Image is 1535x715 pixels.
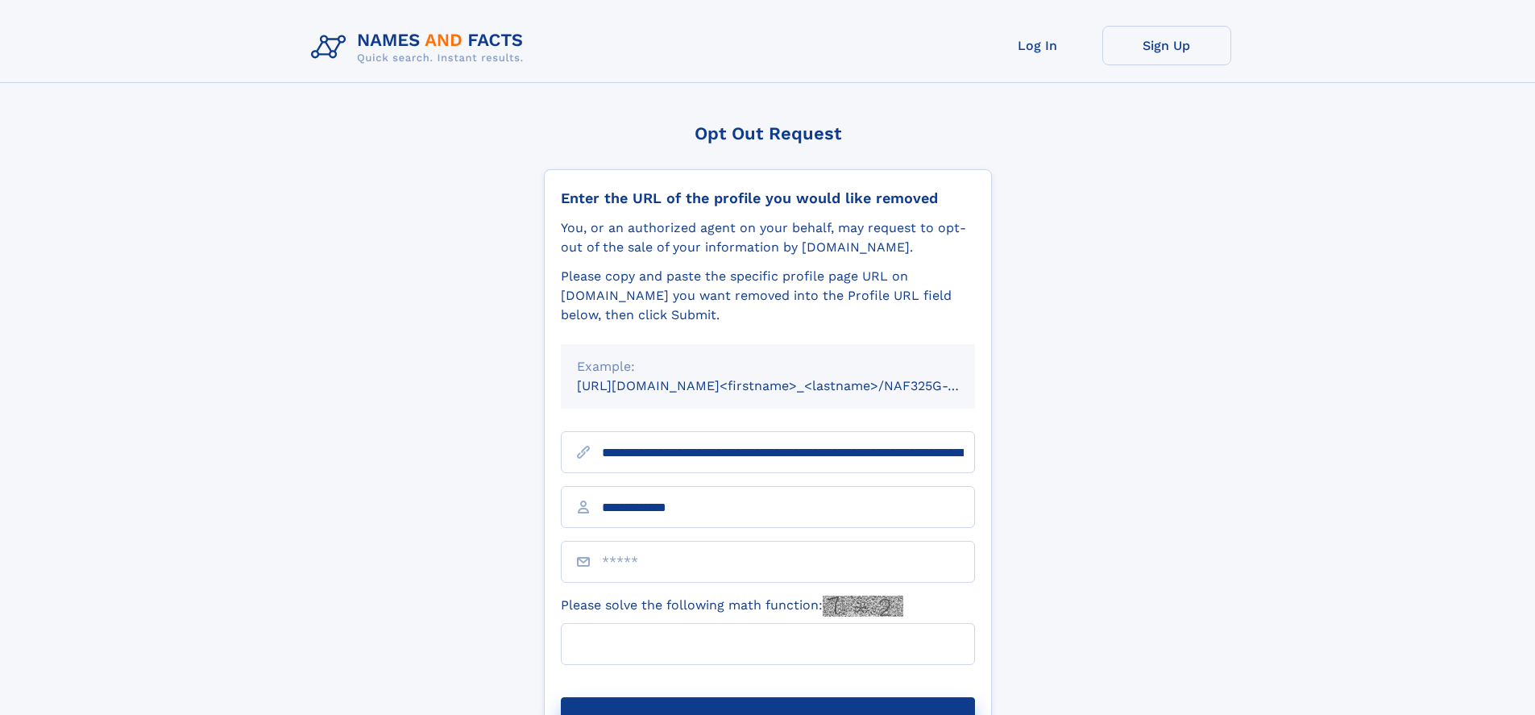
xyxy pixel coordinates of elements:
div: Enter the URL of the profile you would like removed [561,189,975,207]
div: Opt Out Request [544,123,992,143]
a: Sign Up [1102,26,1231,65]
div: Please copy and paste the specific profile page URL on [DOMAIN_NAME] you want removed into the Pr... [561,267,975,325]
a: Log In [973,26,1102,65]
div: You, or an authorized agent on your behalf, may request to opt-out of the sale of your informatio... [561,218,975,257]
label: Please solve the following math function: [561,596,903,617]
small: [URL][DOMAIN_NAME]<firstname>_<lastname>/NAF325G-xxxxxxxx [577,378,1006,393]
div: Example: [577,357,959,376]
img: Logo Names and Facts [305,26,537,69]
